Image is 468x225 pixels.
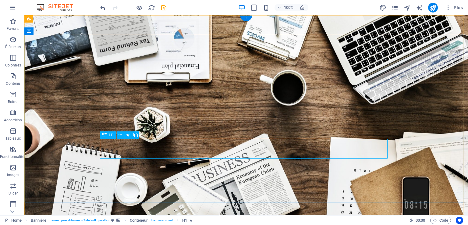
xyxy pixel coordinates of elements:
button: navigator [404,4,411,11]
button: design [379,4,387,11]
i: Annuler : Éditer le titre (Ctrl+Z) [99,4,106,11]
span: Plus [445,5,463,11]
div: + [240,16,252,21]
i: Cet élément contient un arrière-plan. [116,219,120,222]
button: text_generator [416,4,423,11]
button: pages [392,4,399,11]
i: Actualiser la page [148,4,155,11]
i: Navigateur [404,4,411,11]
span: 00 00 [416,217,425,224]
p: Tableaux [5,136,21,141]
span: . banner-content [151,217,173,224]
i: Design (Ctrl+Alt+Y) [379,4,386,11]
button: 100% [275,4,296,11]
button: Usercentrics [456,217,463,224]
h6: Durée de la session [409,217,425,224]
a: Cliquez pour annuler la sélection. Double-cliquez pour ouvrir Pages. [5,217,22,224]
span: Code [433,217,448,224]
i: Pages (Ctrl+Alt+S) [392,4,399,11]
span: Cliquez pour sélectionner. Double-cliquez pour modifier. [130,217,148,224]
button: save [160,4,167,11]
span: : [420,218,421,223]
button: Cliquez ici pour quitter le mode Aperçu et poursuivre l'édition. [136,4,143,11]
span: Cliquez pour sélectionner. Double-cliquez pour modifier. [182,217,187,224]
p: Accordéon [4,118,22,123]
p: Contenu [6,81,20,86]
i: AI Writer [416,4,423,11]
i: Cet élément contient une animation. [190,219,192,222]
span: Cliquez pour sélectionner. Double-cliquez pour modifier. [31,217,47,224]
span: . banner .preset-banner-v3-default .parallax [49,217,109,224]
button: Code [430,217,451,224]
i: Cet élément est une présélection personnalisable. [111,219,114,222]
button: Plus [443,3,465,12]
i: Lors du redimensionnement, ajuster automatiquement le niveau de zoom en fonction de l'appareil sé... [300,5,305,10]
p: Favoris [7,26,19,31]
button: reload [148,4,155,11]
p: Colonnes [5,63,21,68]
i: Publier [429,4,436,11]
button: undo [99,4,106,11]
h6: 100% [284,4,293,11]
p: Éléments [5,45,21,49]
button: publish [428,3,438,12]
span: H1 [109,133,114,137]
i: Enregistrer (Ctrl+S) [160,4,167,11]
nav: breadcrumb [31,217,193,224]
p: Boîtes [8,99,18,104]
img: Editor Logo [35,4,81,11]
p: Slider [9,191,18,196]
p: Images [7,173,19,177]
